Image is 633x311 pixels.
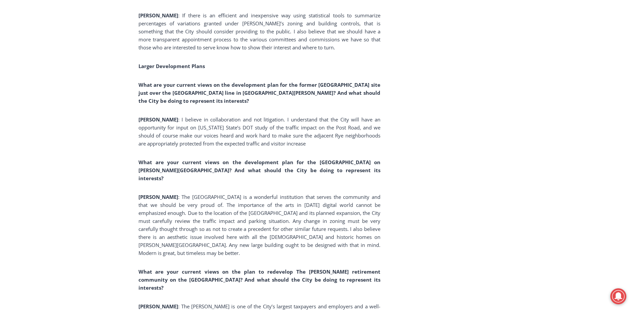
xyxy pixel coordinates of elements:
span: : I believe in collaboration and not litigation. I understand that the City will have an opportun... [138,116,380,147]
b: [PERSON_NAME] [138,116,178,123]
b: What are your current views on the plan to redevelop The [PERSON_NAME] retirement community on th... [138,268,380,291]
a: Intern @ [DOMAIN_NAME] [161,65,323,83]
a: [PERSON_NAME] Read Sanctuary Fall Fest: [DATE] [0,66,96,83]
span: Intern @ [DOMAIN_NAME] [175,66,309,81]
div: 2 [70,56,73,63]
span: : If there is an efficient and inexpensive way using statistical tools to summarize percentages o... [138,12,380,51]
b: Larger Development Plans [138,63,205,69]
b: What are your current views on the development plan for the [GEOGRAPHIC_DATA] on [PERSON_NAME][GE... [138,159,380,182]
h4: [PERSON_NAME] Read Sanctuary Fall Fest: [DATE] [5,67,85,82]
span: : The [GEOGRAPHIC_DATA] is a wonderful institution that serves the community and that we should b... [138,194,380,256]
b: [PERSON_NAME] [138,194,178,200]
div: / [74,56,76,63]
div: "At the 10am stand-up meeting, each intern gets a chance to take [PERSON_NAME] and the other inte... [169,0,315,65]
div: Birds of Prey: Falcon and hawk demos [70,20,93,55]
b: [PERSON_NAME] [138,303,178,310]
b: [PERSON_NAME] [138,12,178,19]
b: What are your current views on the development plan for the former [GEOGRAPHIC_DATA] site just ov... [138,81,380,104]
div: 6 [78,56,81,63]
